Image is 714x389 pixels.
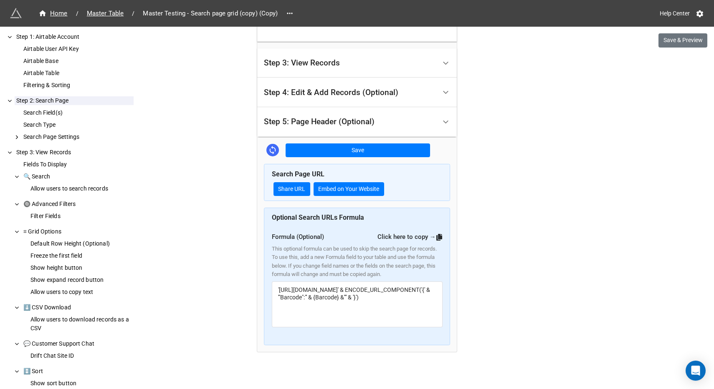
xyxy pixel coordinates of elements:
li: / [132,9,134,18]
div: 💬 Customer Support Chat [22,339,134,348]
div: Drift Chat Site ID [29,351,134,360]
div: 🔍 Search [22,172,134,181]
div: Airtable Table [22,69,134,78]
button: Save & Preview [658,33,707,48]
div: Airtable User API Key [22,45,134,53]
div: ⬇️ CSV Download [22,303,134,312]
div: Allow users to search records [29,184,134,193]
div: Show sort button [29,379,134,388]
button: Embed on Your Website [314,182,384,196]
a: Master Table [82,8,129,18]
a: Home [33,8,73,18]
textarea: '[URL][DOMAIN_NAME]' & ENCODE_URL_COMPONENT('{' & '"Barcode":"' & {Barcode} &'"' & '}') [272,281,443,327]
div: Step 3: View Records [257,48,457,78]
div: Airtable Base [22,57,134,65]
span: Master Table [82,9,129,18]
div: Show height button [29,264,134,272]
li: / [76,9,78,18]
div: ↕️ Sort [22,367,134,376]
a: Share URL [273,182,310,196]
div: ⌗ Grid Options [22,227,134,236]
div: 🔘 Advanced Filters [22,200,134,208]
div: Freeze the first field [29,251,134,260]
b: Optional Search URLs Formula [272,213,364,221]
div: Fields To Display [22,160,134,169]
a: Help Center [654,6,696,21]
b: Search Page URL [272,170,324,178]
div: Home [38,9,68,18]
div: Step 1: Airtable Account [15,33,134,41]
span: Master Testing - Search page grid (copy) (Copy) [138,9,283,18]
div: This optional formula can be used to skip the search page for records. To use this, add a new For... [272,245,443,279]
div: Default Row Height (Optional) [29,239,134,248]
div: Step 5: Page Header (Optional) [257,107,457,137]
nav: breadcrumb [33,8,283,18]
div: Step 5: Page Header (Optional) [264,118,375,126]
div: Step 4: Edit & Add Records (Optional) [264,88,398,97]
a: Sync Base Structure [266,144,279,156]
div: Filter Fields [29,212,134,221]
button: Save [286,143,430,158]
div: Open Intercom Messenger [686,361,706,381]
a: Click here to copy → [377,233,443,241]
div: Show expand record button [29,276,134,284]
div: Step 3: View Records [264,59,340,67]
div: Formula (Optional) [272,232,443,242]
div: Allow users to download records as a CSV [29,315,134,333]
img: miniextensions-icon.73ae0678.png [10,8,22,19]
div: Filtering & Sorting [22,81,134,90]
div: Search Field(s) [22,108,134,117]
div: Search Type [22,120,134,129]
div: Search Page Settings [22,133,134,141]
div: Step 4: Edit & Add Records (Optional) [257,78,457,107]
div: Step 2: Search Page [15,96,134,105]
div: Step 3: View Records [15,148,134,157]
div: Allow users to copy text [29,288,134,296]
